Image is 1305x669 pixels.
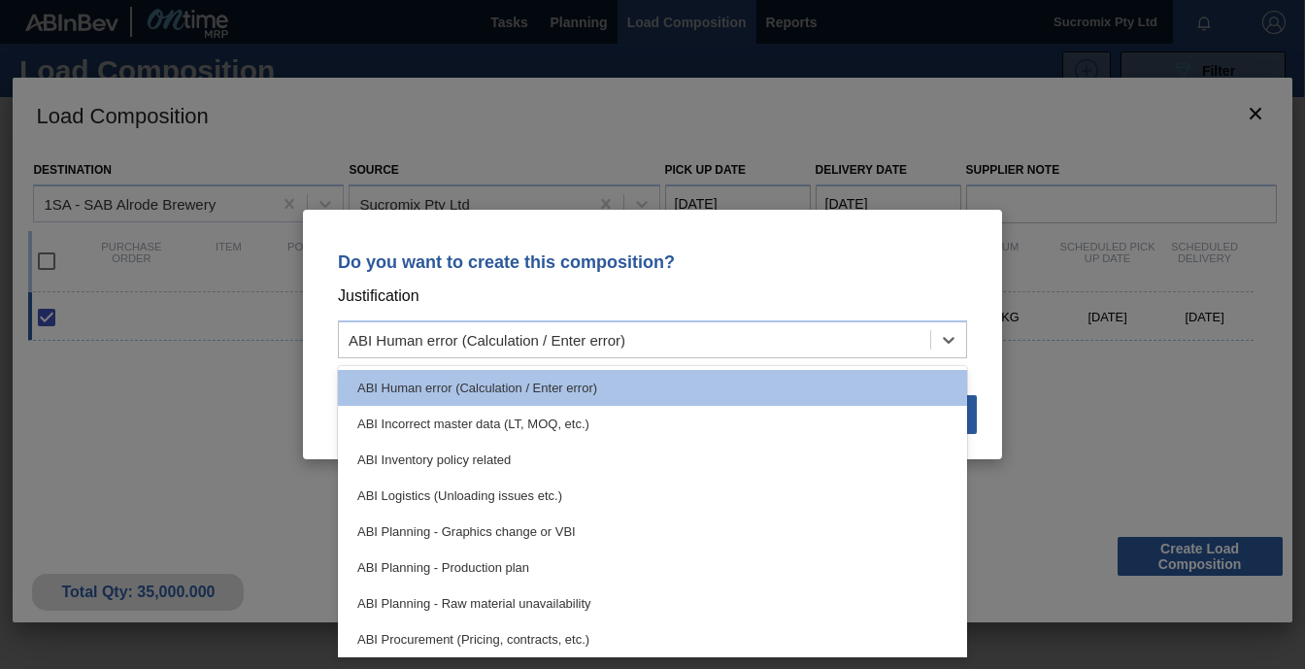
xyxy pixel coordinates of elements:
div: ABI Inventory policy related [338,442,967,478]
div: ABI Planning - Raw material unavailability [338,585,967,621]
div: ABI Logistics (Unloading issues etc.) [338,478,967,514]
div: ABI Human error (Calculation / Enter error) [338,370,967,406]
div: ABI Planning - Graphics change or VBI [338,514,967,550]
div: ABI Human error (Calculation / Enter error) [349,332,625,349]
p: Do you want to create this composition? [338,252,967,272]
div: ABI Planning - Production plan [338,550,967,585]
div: ABI Incorrect master data (LT, MOQ, etc.) [338,406,967,442]
div: ABI Procurement (Pricing, contracts, etc.) [338,621,967,657]
p: Justification [338,284,967,309]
